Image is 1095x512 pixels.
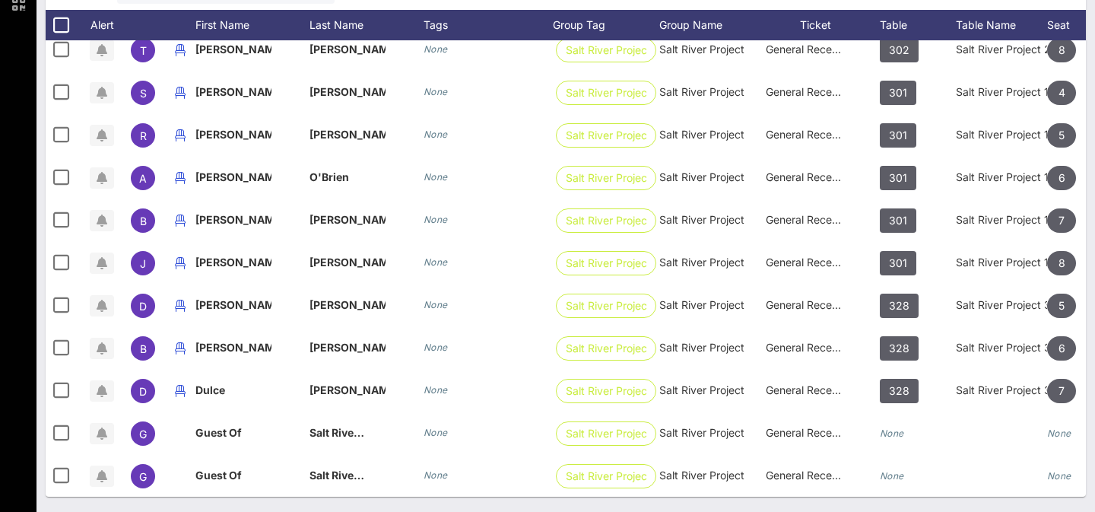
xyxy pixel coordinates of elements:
i: None [880,470,904,482]
div: Last Name [309,10,424,40]
span: Salt River Project [566,81,646,104]
p: Salt Rive… [309,454,386,497]
span: Salt River Project [659,256,744,269]
i: None [424,214,448,225]
span: 5 [1058,294,1065,318]
span: Salt River Project [659,170,744,183]
span: 301 [889,166,907,190]
p: Guest Of [195,454,271,497]
span: Salt River Project [659,383,744,396]
span: Salt River Project [659,341,744,354]
div: Salt River Project 3 [956,326,1047,369]
span: General Reception [766,85,857,98]
span: Salt River Project [566,209,646,232]
span: Salt River Project [566,39,646,62]
span: General Reception [766,341,857,354]
p: [PERSON_NAME] [195,326,271,369]
span: 328 [889,379,909,403]
i: None [1047,428,1071,439]
i: None [880,428,904,439]
span: 7 [1058,208,1065,233]
span: B [140,215,147,227]
span: General Reception [766,256,857,269]
div: Salt River Project 3 [956,369,1047,412]
span: 5 [1058,123,1065,148]
i: None [424,86,448,97]
span: 4 [1058,81,1065,105]
span: Salt River Project [566,167,646,189]
span: 6 [1058,336,1065,361]
span: 301 [889,251,907,275]
p: [PERSON_NAME] [309,113,386,156]
span: General Reception [766,43,857,56]
span: Salt River Project [659,298,744,311]
span: 328 [889,336,909,361]
span: General Reception [766,128,857,141]
span: 302 [889,38,909,62]
span: General Reception [766,298,857,311]
span: 6 [1058,166,1065,190]
p: [PERSON_NAME] [195,156,271,199]
i: None [424,384,448,396]
div: Group Tag [553,10,659,40]
span: 301 [889,81,907,105]
i: None [424,256,448,268]
p: [PERSON_NAME] [195,71,271,113]
div: Table Name [956,10,1047,40]
span: General Reception [766,170,857,183]
span: G [139,470,147,483]
p: O'Brien [309,156,386,199]
span: Salt River Project [566,337,646,360]
span: R [140,129,147,142]
i: None [424,43,448,55]
div: Tags [424,10,553,40]
span: 301 [889,123,907,148]
p: [PERSON_NAME] [309,326,386,369]
div: First Name [195,10,309,40]
i: None [424,171,448,183]
p: Salt Rive… [309,412,386,454]
p: [PERSON_NAME] [195,241,271,284]
p: [PERSON_NAME] [195,199,271,241]
span: S [140,87,147,100]
p: [PERSON_NAME] [309,241,386,284]
span: B [140,342,147,355]
i: None [1047,470,1071,482]
span: A [139,172,147,185]
div: Group Name [659,10,766,40]
div: Salt River Project 3 [956,284,1047,326]
i: None [424,427,448,438]
span: Salt River Project [566,294,646,317]
div: Salt River Project 2 [956,28,1047,71]
div: Alert [83,10,121,40]
i: None [424,342,448,353]
span: General Reception [766,383,857,396]
span: Salt River Project [566,422,646,445]
span: General Reception [766,213,857,226]
span: General Reception [766,426,857,439]
span: 301 [889,208,907,233]
span: Salt River Project [566,124,646,147]
span: Salt River Project [659,426,744,439]
span: Salt River Project [566,252,646,275]
span: Salt River Project [659,43,744,56]
span: Salt River Project [566,465,646,488]
span: General Reception [766,469,857,482]
p: [PERSON_NAME] [309,71,386,113]
i: None [424,469,448,481]
div: Salt River Project 1 [956,156,1047,199]
span: Salt River Project [659,469,744,482]
div: Salt River Project 1 [956,71,1047,113]
div: Ticket [766,10,880,40]
p: [PERSON_NAME] [195,28,271,71]
span: Salt River Project [659,85,744,98]
div: Table [880,10,956,40]
span: 328 [889,294,909,318]
div: Salt River Project 1 [956,241,1047,284]
p: [PERSON_NAME] [309,199,386,241]
p: [PERSON_NAME] [309,284,386,326]
p: [PERSON_NAME] [309,28,386,71]
span: G [139,428,147,440]
span: 8 [1058,251,1065,275]
i: None [424,299,448,310]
